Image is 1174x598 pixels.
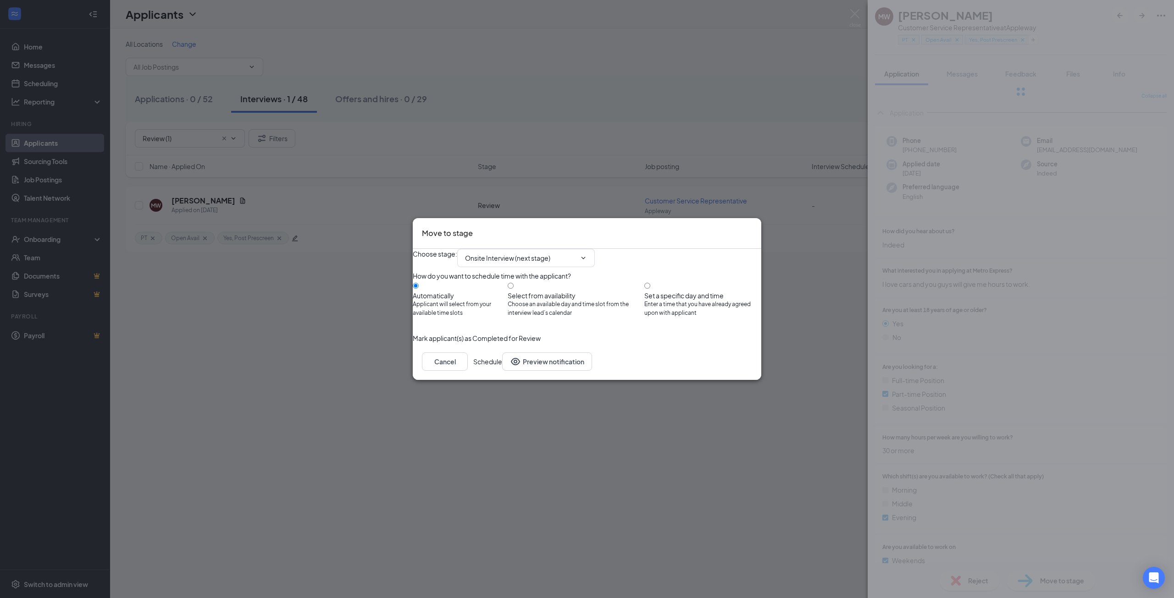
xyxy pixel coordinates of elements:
[580,254,587,262] svg: ChevronDown
[413,291,508,300] div: Automatically
[473,352,502,371] button: Schedule
[508,300,644,318] span: Choose an available day and time slot from the interview lead’s calendar
[422,352,468,371] button: Cancel
[644,300,761,318] span: Enter a time that you have already agreed upon with applicant
[413,249,457,267] span: Choose stage :
[413,333,541,343] span: Mark applicant(s) as Completed for Review
[413,271,761,281] div: How do you want to schedule time with the applicant?
[508,291,644,300] div: Select from availability
[510,356,521,367] svg: Eye
[644,291,761,300] div: Set a specific day and time
[413,300,508,318] span: Applicant will select from your available time slots
[422,227,473,239] h3: Move to stage
[502,352,592,371] button: Preview notificationEye
[1143,567,1165,589] div: Open Intercom Messenger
